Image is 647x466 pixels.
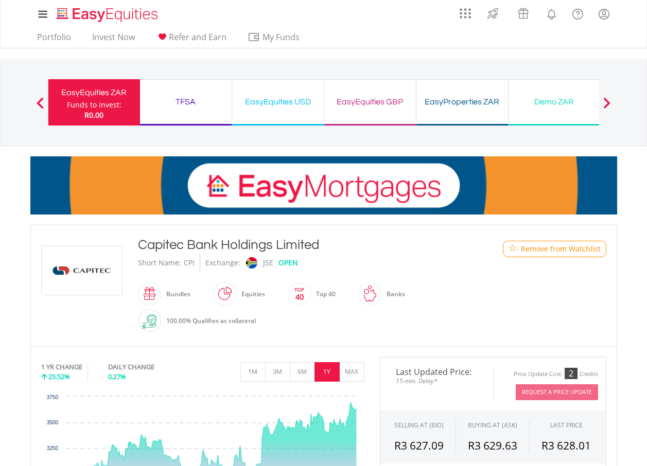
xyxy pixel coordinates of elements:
div: EasyEquities ZAR [55,85,134,100]
div: EasyEquities USD [238,95,318,109]
div: Price Update Cost: [514,370,563,378]
img: EasyMortage Promotion Banner [30,156,617,214]
span: 100.00% Qualifies as collateral [166,316,256,325]
a: Notifications [538,3,565,23]
span: R3 627.09 [394,438,444,453]
div: Equities [236,282,265,307]
img: jse.png [246,257,257,268]
div: 1 YR CHANGE [41,362,82,372]
div: JSE [263,254,273,272]
div: Exchange: [205,254,240,272]
div: Credits [580,370,598,378]
img: EQU.ZA.CPI.png [43,246,120,295]
img: thrive-v2.svg [484,5,501,22]
a: Invest Now [88,32,139,48]
a: Vouchers [508,3,538,22]
span: R0.00 [84,110,103,120]
button: Previous [30,102,50,113]
text: 3500 [46,420,58,425]
img: EasyEquities_Logo.png [55,6,162,23]
button: 1M [240,362,266,382]
a: Refer and Earn [152,32,231,48]
button: MAX [339,362,364,382]
span: R3 629.63 [468,438,517,453]
div: EasyEquities GBP [330,95,410,109]
a: Portfolio [33,32,75,48]
div: LAST PRICE [550,421,583,429]
div: Bundles [161,282,190,307]
div: TFSA [146,95,225,109]
img: collateral-qualifying-green.svg [143,315,156,329]
button: Next [597,102,617,113]
div: EasyProperties ZAR [423,95,502,109]
div: Short Name: [138,254,181,272]
div: Funds to invest: [67,100,121,110]
span: 0.27% [108,372,126,381]
button: Request A Price Update [516,384,598,400]
button: 6M [290,362,315,382]
text: 3250 [46,445,58,451]
button: 3M [265,362,290,382]
button: 1Y [314,362,340,382]
img: Watchlist [509,245,516,253]
img: grid-menu-icon.svg [460,8,471,19]
div: Banks [381,282,405,307]
div: Demo ZAR [515,95,594,109]
a: AppsGrid [453,3,478,19]
span: Refer and Earn [169,31,226,43]
span: R3 628.01 [541,438,591,453]
div: Capitec Bank Holdings Limited [138,236,461,254]
div: 2 [565,368,578,379]
span: Last Updated Price: [388,368,485,376]
div: CPI [184,254,195,272]
a: My Profile [591,3,617,25]
span: BUYING AT (ASK) [468,421,517,429]
div: OPEN [278,254,298,272]
div: DAILY CHANGE [108,362,189,372]
div: Top 40 [311,282,336,307]
span: - Remove from Watchlist [516,244,601,254]
a: Home page [53,3,162,23]
span: My Funds [248,30,315,44]
text: 3750 [46,395,58,400]
span: 15-min. Delay* [388,376,485,386]
span: 25.52% [48,372,70,381]
img: vouchers-v2.svg [515,5,532,22]
div: SELLING AT (BID) [394,421,444,429]
a: FAQ's and Support [565,3,591,23]
button: Watchlist - Remove from Watchlist [503,241,606,257]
